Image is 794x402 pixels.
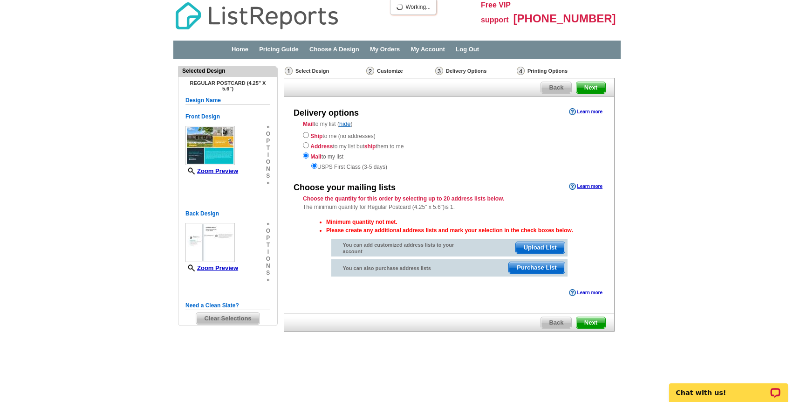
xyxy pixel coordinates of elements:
div: to me (no addresses) to my list but them to me to my list [303,130,595,171]
span: t [266,145,270,152]
strong: ship [364,143,376,150]
a: Zoom Preview [185,264,238,271]
div: Printing Options [516,66,599,76]
span: » [266,180,270,187]
span: n [266,263,270,270]
span: Next [576,82,605,93]
img: Select Design [285,67,293,75]
strong: Mail [303,121,314,127]
a: My Account [411,46,445,53]
span: Back [541,82,571,93]
img: Printing Options & Summary [517,67,525,75]
div: The minimum quantity for Regular Postcard (4.25" x 5.6")is 1. [284,194,614,211]
a: Pricing Guide [259,46,299,53]
div: Customize [365,66,434,76]
span: o [266,256,270,263]
span: Back [541,317,571,328]
div: Select Design [284,66,365,78]
span: p [266,235,270,242]
span: o [266,159,270,166]
span: t [266,242,270,249]
span: » [266,277,270,284]
li: Please create any additional address lists and mark your selection in the check boxes below. [326,226,591,235]
span: s [266,173,270,180]
span: » [266,124,270,131]
span: [PHONE_NUMBER] [513,12,616,25]
div: Selected Design [178,67,277,75]
strong: Choose the quantity for this order by selecting up to 20 address lists below. [303,195,504,202]
span: i [266,152,270,159]
strong: Mail [310,153,321,160]
a: Learn more [569,108,602,116]
img: loading... [396,3,404,11]
a: Home [232,46,248,53]
a: Back [541,317,572,329]
a: Learn more [569,183,602,190]
img: Delivery Options [435,67,443,75]
iframe: LiveChat chat widget [663,373,794,402]
a: Choose A Design [309,46,359,53]
strong: Address [310,143,333,150]
div: Choose your mailing lists [294,182,396,194]
span: n [266,166,270,173]
a: Back [541,82,572,94]
h5: Design Name [185,96,270,105]
span: i [266,249,270,256]
span: s [266,270,270,277]
h5: Back Design [185,209,270,218]
div: to my list ( ) [284,120,614,171]
span: o [266,228,270,235]
strong: Ship [310,133,322,139]
h5: Need a Clean Slate? [185,301,270,310]
a: My Orders [370,46,400,53]
img: small-thumb.jpg [185,223,235,262]
a: Learn more [569,289,602,297]
div: You can add customized address lists to your account [331,239,466,257]
a: hide [339,120,351,127]
a: Log Out [456,46,479,53]
span: p [266,138,270,145]
span: Next [576,317,605,328]
div: You can also purchase address lists [331,259,466,274]
div: Delivery Options [434,66,516,78]
img: Customize [366,67,374,75]
a: Zoom Preview [185,167,238,174]
span: Purchase List [509,262,564,273]
span: o [266,131,270,138]
span: Clear Selections [196,313,259,324]
span: Free VIP support [481,1,511,24]
h5: Front Design [185,112,270,121]
div: Delivery options [294,107,359,119]
div: USPS First Class (3-5 days) [303,161,595,171]
span: Upload List [516,242,565,253]
li: Minimum quantity not met. [326,218,591,226]
img: small-thumb.jpg [185,126,235,165]
span: » [266,221,270,228]
h4: Regular Postcard (4.25" x 5.6") [185,80,270,91]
